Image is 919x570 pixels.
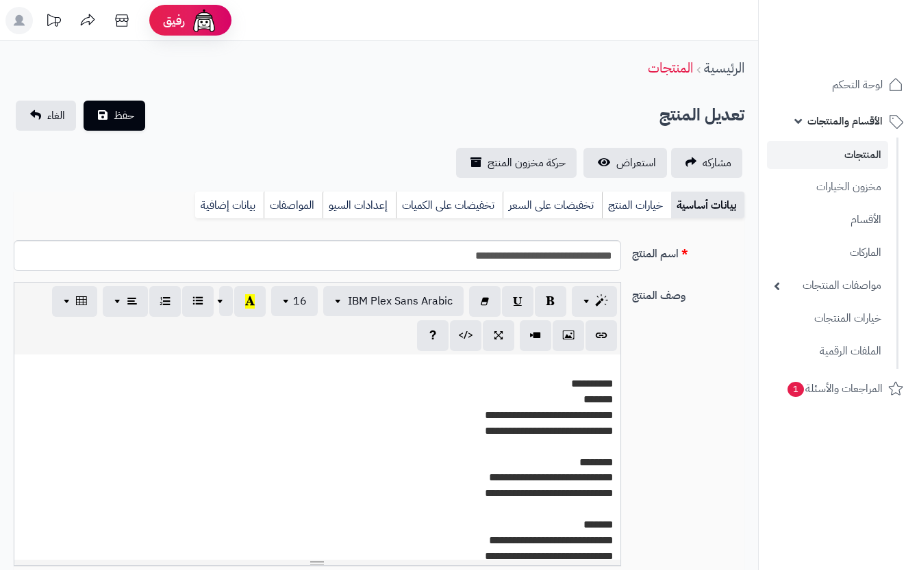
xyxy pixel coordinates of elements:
[602,192,671,219] a: خيارات المنتج
[190,7,218,34] img: ai-face.png
[671,148,742,178] a: مشاركه
[767,68,911,101] a: لوحة التحكم
[826,36,906,65] img: logo-2.png
[616,155,656,171] span: استعراض
[767,337,888,366] a: الملفات الرقمية
[786,379,883,398] span: المراجعات والأسئلة
[704,57,744,78] a: الرئيسية
[627,282,751,304] label: وصف المنتج
[703,155,731,171] span: مشاركه
[832,75,883,94] span: لوحة التحكم
[767,271,888,300] a: مواصفات المنتجات
[807,112,883,131] span: الأقسام والمنتجات
[36,7,71,38] a: تحديثات المنصة
[396,192,503,219] a: تخفيضات على الكميات
[456,148,577,178] a: حركة مخزون المنتج
[648,57,693,78] a: المنتجات
[271,286,318,316] button: 16
[788,382,804,397] span: 1
[767,372,911,405] a: المراجعات والأسئلة1
[671,192,744,219] a: بيانات أساسية
[163,12,185,29] span: رفيق
[659,101,744,129] h2: تعديل المنتج
[627,240,751,262] label: اسم المنتج
[195,192,264,219] a: بيانات إضافية
[767,304,888,333] a: خيارات المنتجات
[264,192,323,219] a: المواصفات
[767,205,888,235] a: الأقسام
[323,286,464,316] button: IBM Plex Sans Arabic
[488,155,566,171] span: حركة مخزون المنتج
[293,293,307,309] span: 16
[47,107,65,124] span: الغاء
[114,107,134,124] span: حفظ
[767,141,888,169] a: المنتجات
[84,101,145,131] button: حفظ
[583,148,667,178] a: استعراض
[16,101,76,131] a: الغاء
[767,172,888,202] a: مخزون الخيارات
[348,293,453,309] span: IBM Plex Sans Arabic
[767,238,888,268] a: الماركات
[503,192,602,219] a: تخفيضات على السعر
[323,192,396,219] a: إعدادات السيو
